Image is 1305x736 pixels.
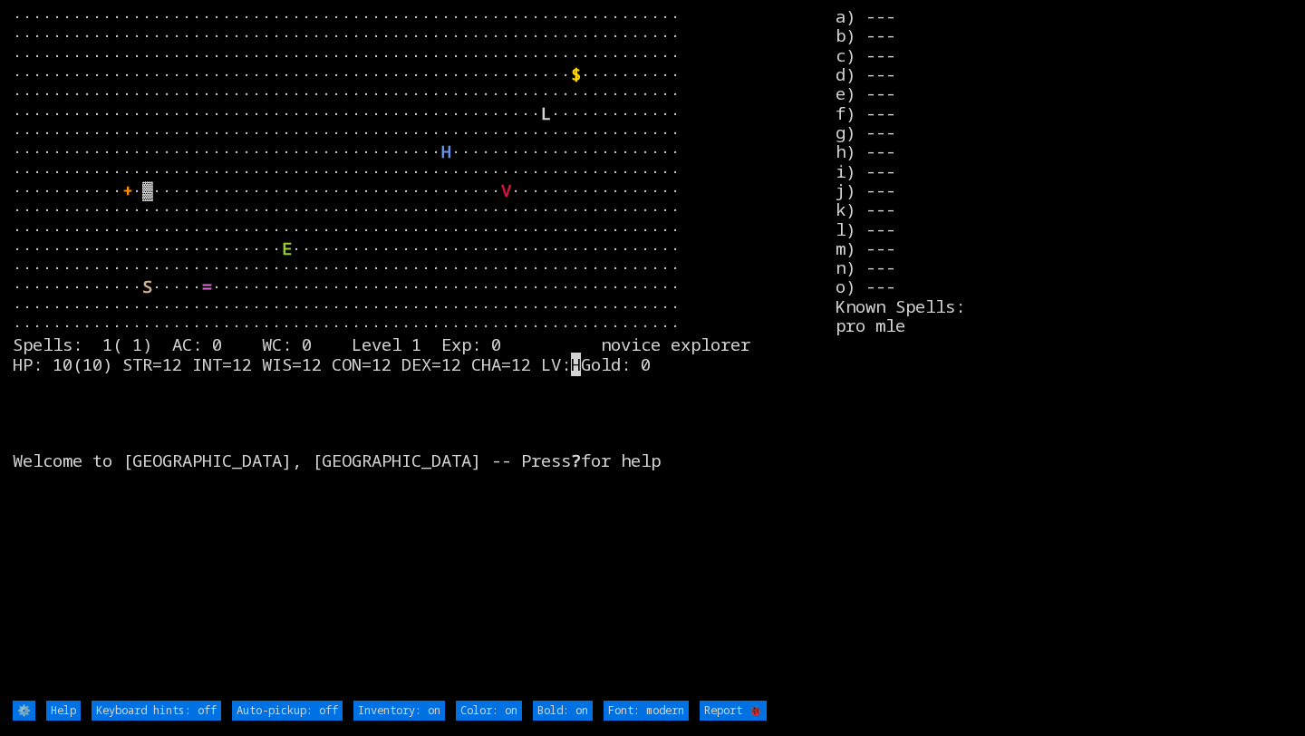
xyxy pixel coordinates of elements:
[456,701,522,720] input: Color: on
[46,701,81,720] input: Help
[571,449,581,472] b: ?
[533,701,593,720] input: Bold: on
[604,701,689,720] input: Font: modern
[353,701,445,720] input: Inventory: on
[13,701,35,720] input: ⚙️
[571,353,581,376] mark: H
[142,275,152,298] font: S
[282,237,292,260] font: E
[700,701,767,720] input: Report 🐞
[202,275,212,298] font: =
[836,7,1292,699] stats: a) --- b) --- c) --- d) --- e) --- f) --- g) --- h) --- i) --- j) --- k) --- l) --- m) --- n) ---...
[501,179,511,202] font: V
[571,63,581,86] font: $
[13,7,835,699] larn: ··································································· ·····························...
[92,701,221,720] input: Keyboard hints: off
[232,701,343,720] input: Auto-pickup: off
[122,179,132,202] font: +
[441,140,451,163] font: H
[541,102,551,125] font: L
